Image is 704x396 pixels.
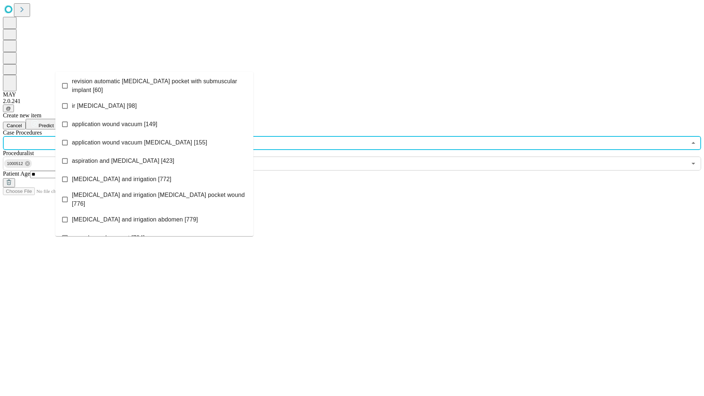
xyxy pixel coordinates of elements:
[72,157,174,165] span: aspiration and [MEDICAL_DATA] [423]
[72,175,171,184] span: [MEDICAL_DATA] and irrigation [772]
[688,138,698,148] button: Close
[26,119,59,129] button: Predict
[688,158,698,169] button: Open
[7,123,22,128] span: Cancel
[3,170,30,177] span: Patient Age
[3,150,34,156] span: Proceduralist
[72,120,157,129] span: application wound vacuum [149]
[3,104,14,112] button: @
[4,159,26,168] span: 1000512
[3,122,26,129] button: Cancel
[72,138,207,147] span: application wound vacuum [MEDICAL_DATA] [155]
[72,102,137,110] span: ir [MEDICAL_DATA] [98]
[72,234,145,242] span: wound vac placement [784]
[72,191,247,208] span: [MEDICAL_DATA] and irrigation [MEDICAL_DATA] pocket wound [776]
[4,159,32,168] div: 1000512
[3,91,701,98] div: MAY
[72,77,247,95] span: revision automatic [MEDICAL_DATA] pocket with submuscular implant [60]
[3,98,701,104] div: 2.0.241
[38,123,54,128] span: Predict
[3,129,42,136] span: Scheduled Procedure
[72,215,198,224] span: [MEDICAL_DATA] and irrigation abdomen [779]
[6,106,11,111] span: @
[3,112,41,118] span: Create new item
